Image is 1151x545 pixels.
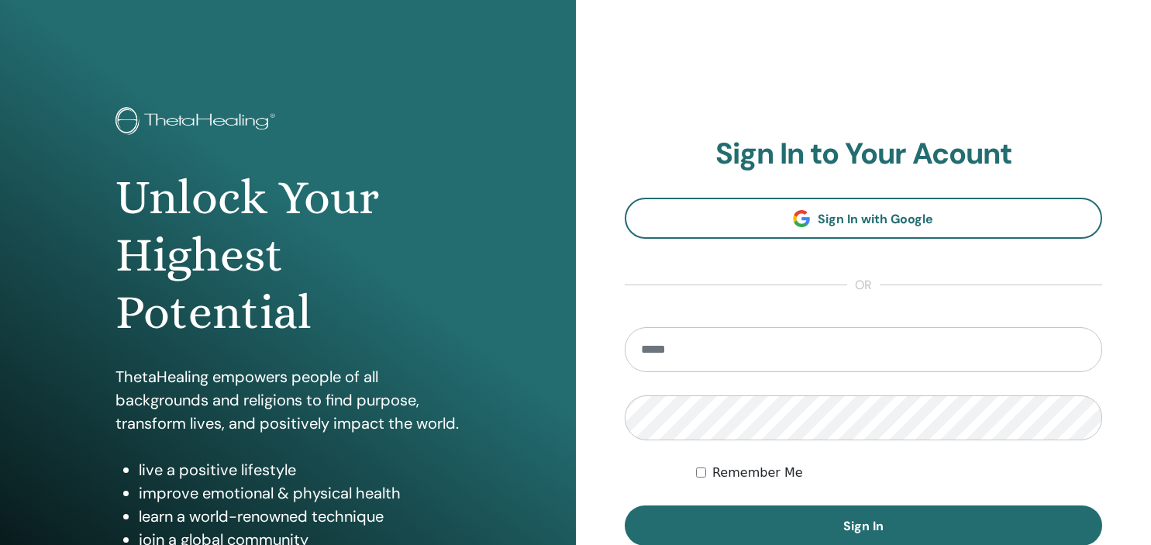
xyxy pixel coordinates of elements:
[115,169,460,342] h1: Unlock Your Highest Potential
[712,464,803,482] label: Remember Me
[843,518,884,534] span: Sign In
[625,198,1103,239] a: Sign In with Google
[847,276,880,295] span: or
[115,365,460,435] p: ThetaHealing empowers people of all backgrounds and religions to find purpose, transform lives, a...
[139,458,460,481] li: live a positive lifestyle
[139,505,460,528] li: learn a world-renowned technique
[625,136,1103,172] h2: Sign In to Your Acount
[139,481,460,505] li: improve emotional & physical health
[696,464,1102,482] div: Keep me authenticated indefinitely or until I manually logout
[818,211,933,227] span: Sign In with Google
